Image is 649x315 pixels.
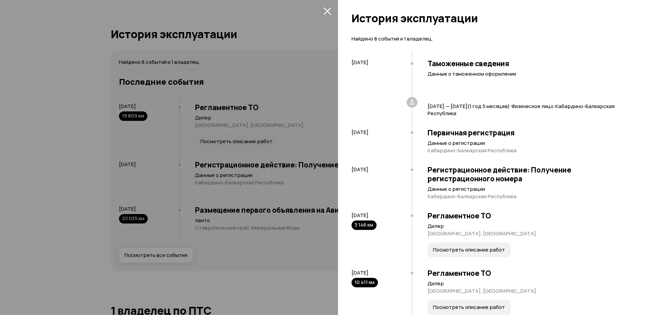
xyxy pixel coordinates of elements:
[554,99,555,110] span: ·
[428,147,629,154] p: Кабардино-Балкарская Республика
[352,35,629,43] p: Найдено 8 событий и 1 владелец.
[433,304,505,311] span: Посмотреть описание работ
[428,242,511,257] button: Посмотреть описание работ
[352,59,368,66] span: [DATE]
[428,140,629,147] p: Данные о регистрации
[433,246,505,253] span: Посмотреть описание работ
[352,278,378,287] div: 10 411 км
[428,300,511,315] button: Посмотреть описание работ
[428,103,510,110] span: [DATE] — [DATE] ( 1 год 5 месяцев )
[428,211,629,220] h3: Регламентное ТО
[352,269,368,276] span: [DATE]
[428,288,629,294] p: [GEOGRAPHIC_DATA], [GEOGRAPHIC_DATA]
[510,99,511,110] span: ·
[352,220,377,230] div: 3 146 км
[428,165,629,183] h3: Регистрационное действие: Получение регистрационного номера
[428,186,629,192] p: Данные о регистрации
[428,269,629,278] h3: Регламентное ТО
[322,5,333,16] button: закрыть
[352,212,368,219] span: [DATE]
[428,223,629,230] p: Дилер
[428,128,629,137] h3: Первичная регистрация
[428,230,629,237] p: [GEOGRAPHIC_DATA], [GEOGRAPHIC_DATA]
[428,193,629,200] p: Кабардино-Балкарская Республика
[428,59,629,68] h3: Таможенные сведения
[428,280,629,287] p: Дилер
[428,103,615,117] span: Кабардино-Балкарская Республика
[352,166,368,173] span: [DATE]
[428,71,629,77] p: Данные о таможенном оформлении
[511,103,554,110] span: Физическое лицо
[352,129,368,136] span: [DATE]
